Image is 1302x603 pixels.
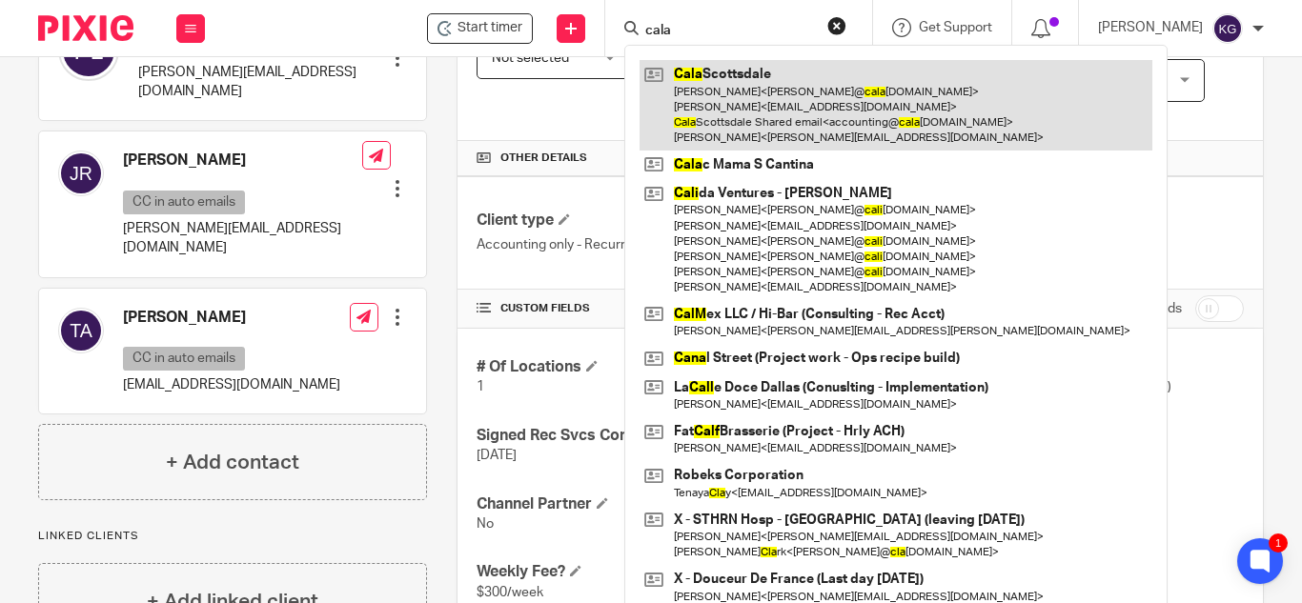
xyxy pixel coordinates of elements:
[477,357,860,377] h4: # Of Locations
[492,51,569,65] span: Not selected
[477,494,860,514] h4: Channel Partner
[123,308,340,328] h4: [PERSON_NAME]
[38,15,133,41] img: Pixie
[123,375,340,394] p: [EMAIL_ADDRESS][DOMAIN_NAME]
[477,426,860,446] h4: Signed Rec Svcs Contract
[166,448,299,477] h4: + Add contact
[123,191,245,214] p: CC in auto emails
[1269,533,1288,553] div: 1
[477,301,860,316] h4: CUSTOM FIELDS
[643,23,815,40] input: Search
[458,18,522,38] span: Start timer
[477,517,494,531] span: No
[58,151,104,196] img: svg%3E
[919,21,992,34] span: Get Support
[477,562,860,582] h4: Weekly Fee?
[477,235,860,254] p: Accounting only - Recurring
[477,586,543,599] span: $300/week
[477,211,860,231] h4: Client type
[827,16,846,35] button: Clear
[1212,13,1243,44] img: svg%3E
[123,151,362,171] h4: [PERSON_NAME]
[58,308,104,353] img: svg%3E
[138,63,363,102] p: [PERSON_NAME][EMAIL_ADDRESS][DOMAIN_NAME]
[123,219,362,258] p: [PERSON_NAME][EMAIL_ADDRESS][DOMAIN_NAME]
[123,347,245,371] p: CC in auto emails
[1098,18,1203,37] p: [PERSON_NAME]
[38,529,427,544] p: Linked clients
[500,151,587,166] span: Other details
[427,13,533,44] div: Cafe Alyce
[477,449,517,462] span: [DATE]
[477,380,484,393] span: 1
